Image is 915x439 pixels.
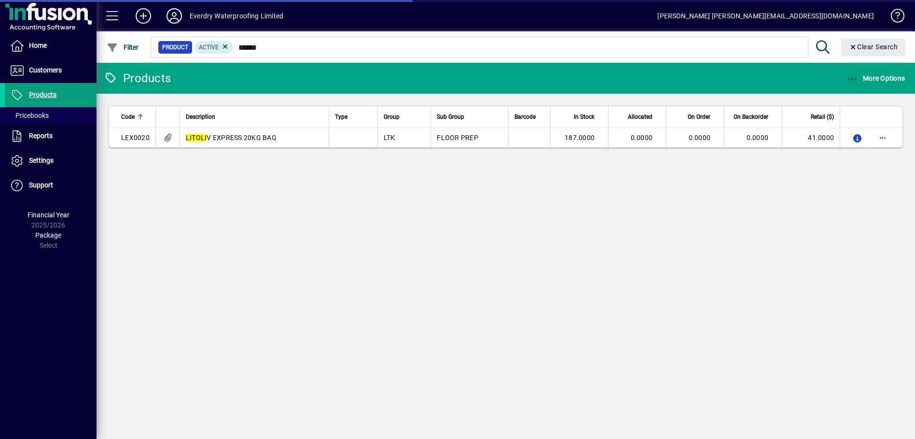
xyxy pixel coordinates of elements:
[811,112,834,122] span: Retail ($)
[162,42,188,52] span: Product
[195,41,234,54] mat-chip: Activation Status: Active
[688,112,710,122] span: On Order
[29,66,62,74] span: Customers
[574,112,595,122] span: In Stock
[159,7,190,25] button: Profile
[657,8,874,24] div: [PERSON_NAME] [PERSON_NAME][EMAIL_ADDRESS][DOMAIN_NAME]
[29,42,47,49] span: Home
[29,91,56,99] span: Products
[335,112,347,122] span: Type
[5,173,97,198] a: Support
[556,112,603,122] div: In Stock
[29,132,53,140] span: Reports
[514,112,536,122] span: Barcode
[631,134,653,142] span: 0.0000
[884,2,903,33] a: Knowledge Base
[190,8,283,24] div: Everdry Waterproofing Limited
[846,74,905,82] span: More Options
[104,71,171,86] div: Products
[849,43,898,51] span: Clear Search
[5,34,97,58] a: Home
[384,112,400,122] span: Group
[5,58,97,83] a: Customers
[186,134,277,142] span: V EXPRESS 20KG BAG
[199,44,219,51] span: Active
[35,231,61,239] span: Package
[186,134,207,142] em: LITOLI
[730,112,777,122] div: On Backorder
[689,134,711,142] span: 0.0000
[384,134,395,142] span: LTK
[782,128,840,147] td: 41.0000
[186,112,215,122] span: Description
[841,39,906,56] button: Clear
[121,112,150,122] div: Code
[335,112,371,122] div: Type
[875,130,890,145] button: More options
[121,112,135,122] span: Code
[29,181,53,189] span: Support
[628,112,652,122] span: Allocated
[514,112,544,122] div: Barcode
[747,134,769,142] span: 0.0000
[565,134,595,142] span: 187.0000
[5,149,97,173] a: Settings
[437,112,464,122] span: Sub Group
[437,134,478,142] span: FLOOR PREP
[384,112,425,122] div: Group
[107,43,139,51] span: Filter
[437,112,502,122] div: Sub Group
[104,39,141,56] button: Filter
[614,112,661,122] div: Allocated
[186,112,323,122] div: Description
[844,70,908,87] button: More Options
[5,124,97,148] a: Reports
[672,112,719,122] div: On Order
[734,112,768,122] span: On Backorder
[28,211,69,219] span: Financial Year
[29,156,54,164] span: Settings
[10,112,49,119] span: Pricebooks
[121,134,150,142] span: LEX0020
[5,107,97,124] a: Pricebooks
[128,7,159,25] button: Add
